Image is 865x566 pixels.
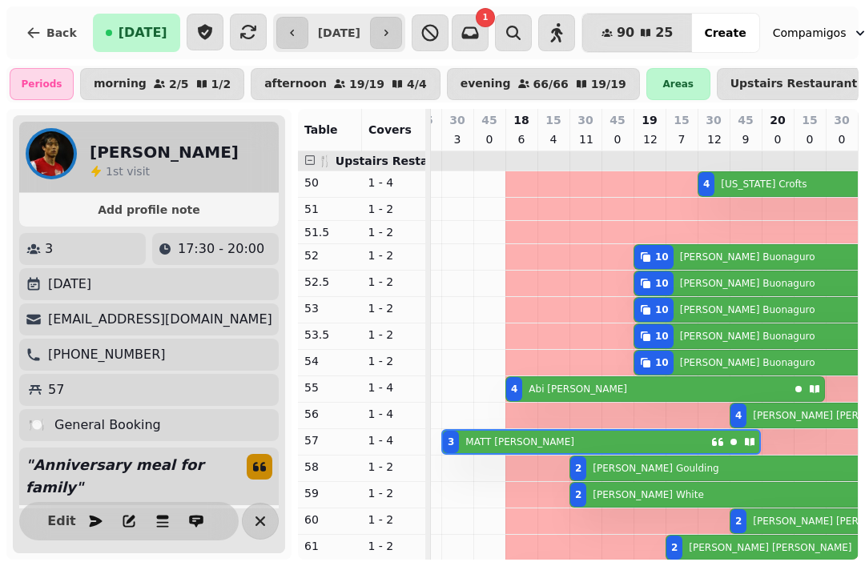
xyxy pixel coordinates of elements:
p: morning [94,78,147,90]
div: 10 [655,303,669,316]
p: 61 [304,538,356,554]
p: [EMAIL_ADDRESS][DOMAIN_NAME] [48,310,272,329]
p: 4 / 4 [407,78,427,90]
div: 3 [448,436,454,448]
p: 0 [483,131,496,147]
p: 1 - 4 [368,432,420,448]
img: aHR0cHM6Ly93d3cuZ3JhdmF0YXIuY29tL2F2YXRhci9mMDA3YzIyYTQ3MGUzZWFjMzI4MGRhYzZjMjJkMDM0NT9zPTE1MCZkP... [26,128,77,179]
p: 3 [451,131,464,147]
p: 1 - 2 [368,274,420,290]
p: 1 - 2 [368,485,420,501]
p: 52 [304,247,356,263]
p: 7 [675,131,688,147]
span: 🍴 Upstairs Restaurant [318,155,462,167]
div: 2 [575,488,581,501]
p: [PERSON_NAME] White [593,488,703,501]
span: 25 [655,26,673,39]
button: Back [13,14,90,52]
p: afternoon [264,78,327,90]
p: 1 - 2 [368,512,420,528]
p: " Anniversary meal for family " [19,448,234,505]
p: 56 [304,406,356,422]
button: afternoon19/194/4 [251,68,441,100]
p: 15 [545,112,561,128]
div: 2 [735,515,742,528]
p: Abi [PERSON_NAME] [529,383,627,395]
div: 10 [655,277,669,290]
div: 4 [735,409,742,422]
span: Edit [52,515,71,528]
p: [PERSON_NAME] [PERSON_NAME] [689,541,851,554]
p: 19 / 19 [591,78,626,90]
p: 0 [803,131,816,147]
p: 19 / 19 [349,78,384,90]
p: 60 [304,512,356,528]
div: 10 [655,356,669,369]
p: 55 [304,379,356,395]
p: 57 [48,380,64,399]
button: Create [691,14,758,52]
p: 1 - 2 [368,300,420,316]
p: 57 [304,432,356,448]
span: 1 [482,14,488,22]
p: 1 - 2 [368,353,420,369]
p: visit [106,163,150,179]
span: 90 [617,26,634,39]
p: 1 - 2 [368,538,420,554]
button: evening66/6619/19 [447,68,640,100]
p: [PHONE_NUMBER] [48,345,166,364]
p: 59 [304,485,356,501]
p: 🍽️ [29,415,45,435]
p: 9 [739,131,752,147]
p: 1 - 4 [368,379,420,395]
span: Compamigos [773,25,847,41]
p: 53.5 [304,327,356,343]
p: 4 [547,131,560,147]
span: [DATE] [119,26,167,39]
p: 45 [610,112,625,128]
span: Create [704,27,746,38]
p: 12 [707,131,720,147]
span: Add profile note [38,204,259,215]
p: [PERSON_NAME] Goulding [593,462,718,475]
p: 30 [577,112,593,128]
div: Areas [646,68,710,100]
span: st [113,164,127,177]
p: 11 [579,131,592,147]
p: 18 [513,112,529,128]
p: 2 / 5 [169,78,189,90]
p: 30 [834,112,849,128]
p: 1 - 2 [368,459,420,475]
p: [PERSON_NAME] Buonaguro [680,330,815,343]
p: 51.5 [304,224,356,240]
h2: [PERSON_NAME] [90,140,239,163]
p: 12 [643,131,656,147]
button: Edit [46,505,78,537]
div: 2 [671,541,678,554]
p: MATT [PERSON_NAME] [465,436,574,448]
p: [PERSON_NAME] Buonaguro [680,303,815,316]
p: 20 [770,112,785,128]
p: General Booking [54,415,161,435]
p: 51 [304,201,356,217]
button: morning2/51/2 [80,68,244,100]
p: 53 [304,300,356,316]
p: 0 [611,131,624,147]
p: Upstairs Restaurant [730,78,858,90]
p: 45 [738,112,753,128]
p: [PERSON_NAME] Buonaguro [680,356,815,369]
p: 0 [771,131,784,147]
button: [DATE] [93,14,180,52]
div: 4 [511,383,517,395]
p: [DATE] [48,275,91,294]
div: 2 [575,462,581,475]
p: 15 [802,112,817,128]
p: 1 - 2 [368,327,420,343]
span: Covers [368,123,412,136]
p: 58 [304,459,356,475]
p: 0 [835,131,848,147]
p: [PERSON_NAME] Buonaguro [680,277,815,290]
button: 9025 [582,14,693,52]
p: 54 [304,353,356,369]
span: Back [46,27,77,38]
